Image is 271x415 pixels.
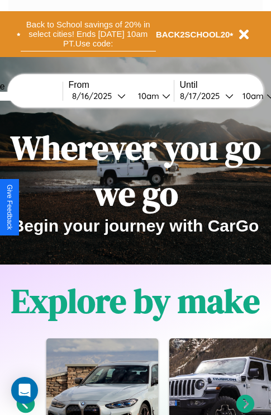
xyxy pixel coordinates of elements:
[69,80,174,90] label: From
[237,91,267,101] div: 10am
[132,91,162,101] div: 10am
[72,91,117,101] div: 8 / 16 / 2025
[11,278,260,324] h1: Explore by make
[6,185,13,230] div: Give Feedback
[11,377,38,404] div: Open Intercom Messenger
[21,17,156,51] button: Back to School savings of 20% in select cities! Ends [DATE] 10am PT.Use code:
[156,30,230,39] b: BACK2SCHOOL20
[69,90,129,102] button: 8/16/2025
[129,90,174,102] button: 10am
[180,91,225,101] div: 8 / 17 / 2025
